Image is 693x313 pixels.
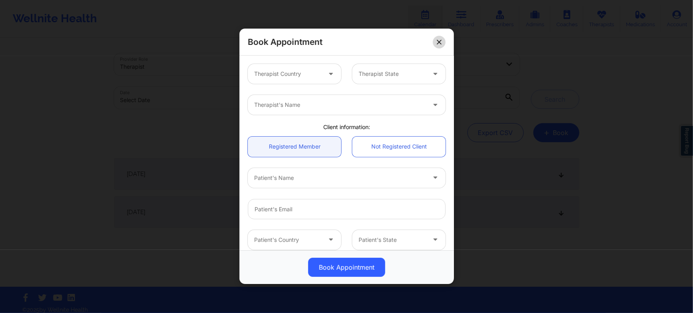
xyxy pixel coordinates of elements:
[308,258,385,277] button: Book Appointment
[248,199,446,219] input: Patient's Email
[352,137,446,157] a: Not Registered Client
[242,123,451,131] div: Client information:
[248,37,322,47] h2: Book Appointment
[248,137,341,157] a: Registered Member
